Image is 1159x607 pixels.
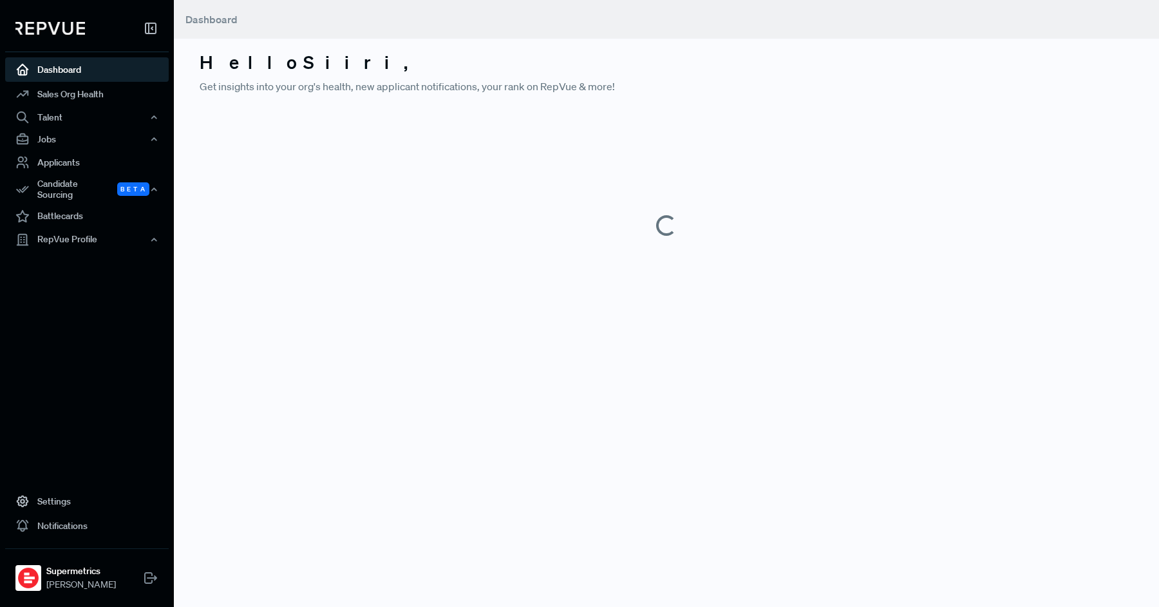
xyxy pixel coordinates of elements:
button: Jobs [5,128,169,150]
a: SupermetricsSupermetrics[PERSON_NAME] [5,548,169,597]
button: Candidate Sourcing Beta [5,175,169,204]
a: Settings [5,489,169,514]
img: Supermetrics [18,568,39,588]
a: Notifications [5,514,169,538]
h3: Hello Siiri , [200,52,1133,73]
strong: Supermetrics [46,564,116,578]
a: Applicants [5,150,169,175]
a: Dashboard [5,57,169,82]
button: Talent [5,106,169,128]
a: Battlecards [5,204,169,229]
span: [PERSON_NAME] [46,578,116,592]
button: RepVue Profile [5,229,169,251]
div: Candidate Sourcing [5,175,169,204]
a: Sales Org Health [5,82,169,106]
img: RepVue [15,22,85,35]
span: Beta [117,182,149,196]
p: Get insights into your org's health, new applicant notifications, your rank on RepVue & more! [200,79,1133,94]
span: Dashboard [185,13,238,26]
